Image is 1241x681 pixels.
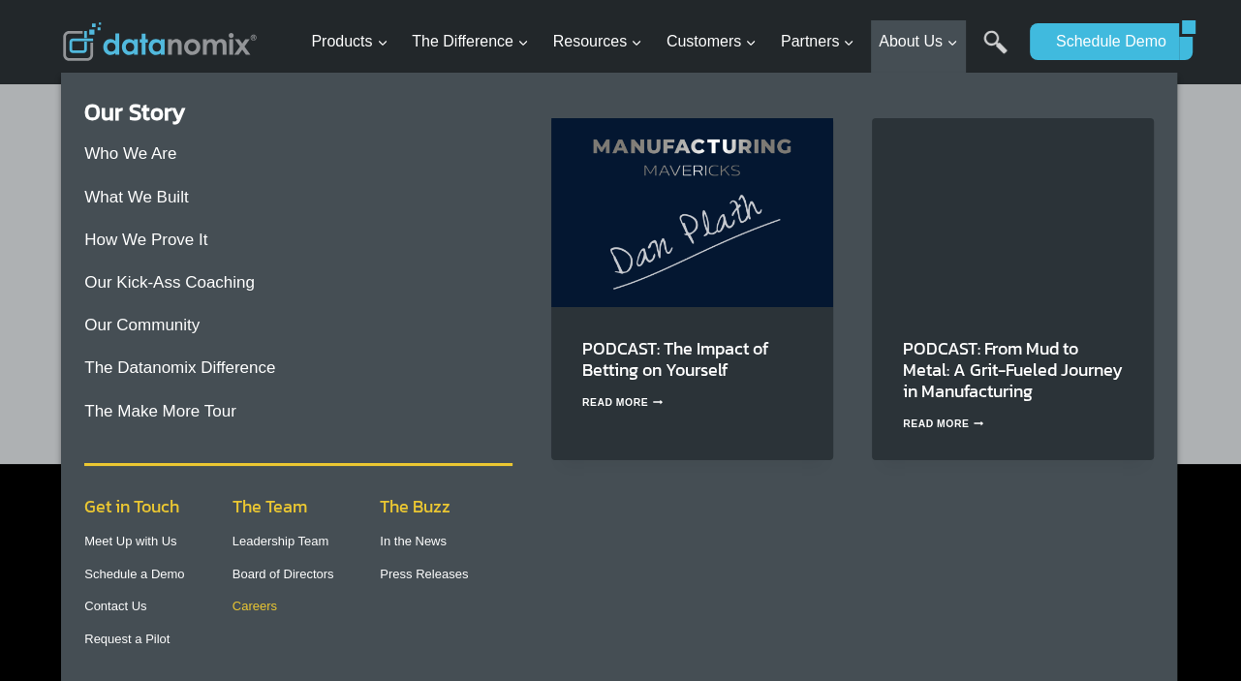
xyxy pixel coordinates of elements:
[84,358,275,377] a: The Datanomix Difference
[1030,23,1179,60] a: Schedule Demo
[582,335,768,383] a: PODCAST: The Impact of Betting on Yourself
[84,231,207,249] a: How We Prove It
[983,30,1008,74] a: Search
[667,29,757,54] span: Customers
[380,493,450,519] span: The Buzz
[63,22,257,61] img: Datanomix
[380,567,468,581] a: Press Releases
[84,632,170,646] a: Request a Pilot
[84,188,188,206] a: What We Built
[84,567,184,581] a: Schedule a Demo
[380,534,447,548] a: In the News
[903,418,984,429] a: Read More
[84,316,200,334] a: Our Community
[233,493,307,519] span: The Team
[84,493,179,519] span: Get in Touch
[303,11,1020,74] nav: Primary Navigation
[233,534,329,548] a: Leadership Team
[84,273,255,292] a: Our Kick-Ass Coaching
[84,599,146,613] a: Contact Us
[781,29,854,54] span: Partners
[84,534,176,548] a: Meet Up with Us
[84,95,185,129] a: Our Story
[84,402,236,420] a: The Make More Tour
[903,335,1123,404] a: PODCAST: From Mud to Metal: A Grit-Fueled Journey in Manufacturing
[233,599,277,613] a: Careers
[412,29,529,54] span: The Difference
[872,118,1154,306] img: Daniel Anglemyer’s journey from hog barns to shop leadership shows how grit, culture, and tech ca...
[553,29,642,54] span: Resources
[879,29,958,54] span: About Us
[311,29,388,54] span: Products
[84,144,176,163] a: Who We Are
[551,118,833,306] img: Dan Plath on Manufacturing Mavericks
[233,567,334,581] a: Board of Directors
[582,397,664,408] a: Read More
